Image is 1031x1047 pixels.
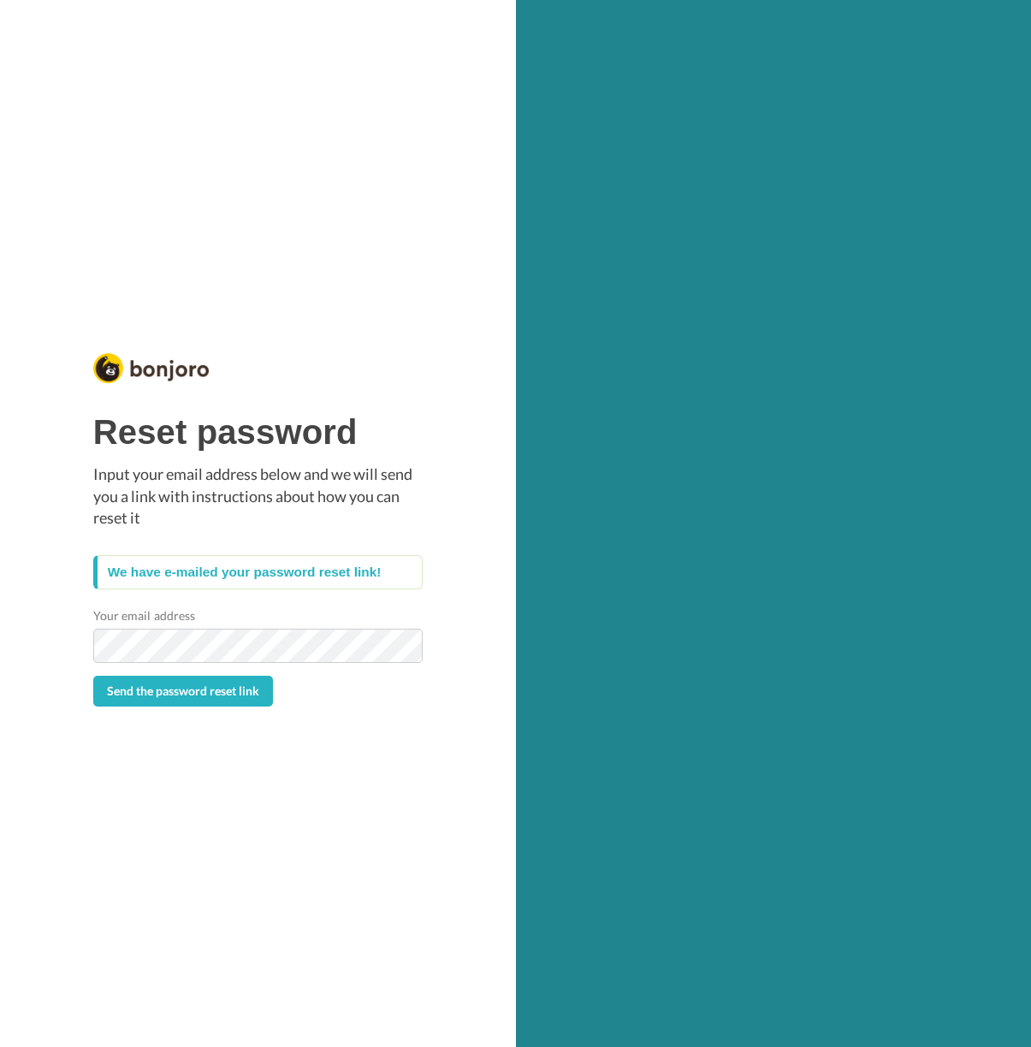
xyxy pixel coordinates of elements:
button: Send the password reset link [93,676,273,707]
h1: Reset password [93,413,423,451]
div: We have e-mailed your password reset link! [93,555,423,589]
p: Input your email address below and we will send you a link with instructions about how you can re... [93,464,423,529]
label: Your email address [93,606,195,624]
span: Send the password reset link [107,683,259,698]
